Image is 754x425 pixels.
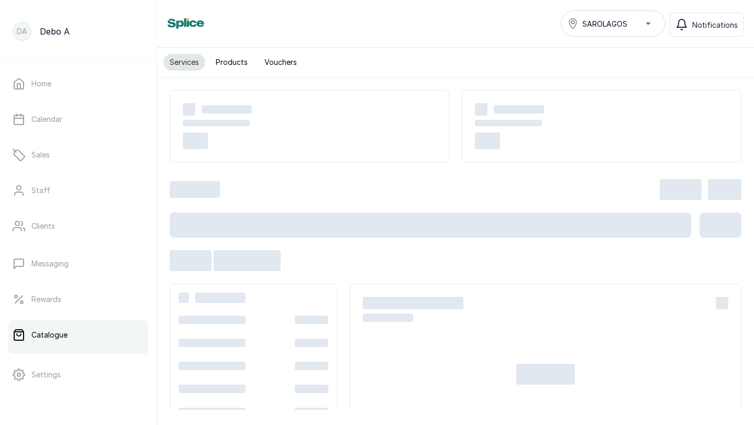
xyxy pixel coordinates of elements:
p: Settings [31,370,61,380]
a: Sales [8,140,148,170]
a: Catalogue [8,320,148,350]
a: Clients [8,211,148,241]
span: Notifications [692,19,738,30]
a: Calendar [8,105,148,134]
button: Services [163,54,205,71]
a: Settings [8,360,148,389]
p: Clients [31,221,55,231]
a: Home [8,69,148,98]
p: Rewards [31,294,61,305]
p: Sales [31,150,50,160]
span: SAROLAGOS [582,18,627,29]
p: Catalogue [31,330,68,340]
a: Messaging [8,249,148,278]
a: Rewards [8,285,148,314]
p: DA [17,26,27,37]
p: Calendar [31,114,62,125]
p: Debo A [40,25,70,38]
a: Staff [8,176,148,205]
button: Vouchers [258,54,303,71]
p: Messaging [31,259,69,269]
p: Staff [31,185,50,196]
button: Notifications [670,13,744,37]
p: Home [31,79,51,89]
a: Support [8,396,148,425]
button: Products [209,54,254,71]
button: SAROLAGOS [561,10,666,37]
